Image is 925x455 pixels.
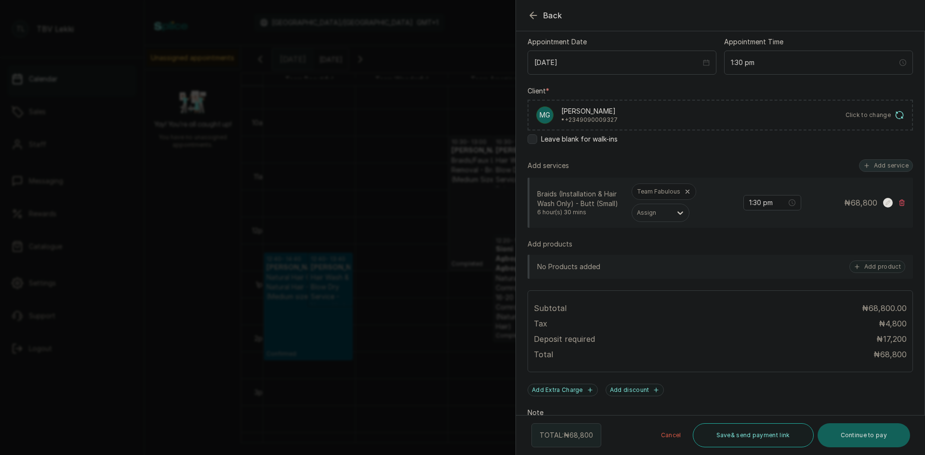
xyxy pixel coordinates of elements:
[844,197,877,208] p: ₦
[540,430,593,440] p: TOTAL: ₦
[749,197,787,208] input: Select time
[851,198,877,208] span: 68,800
[534,302,567,314] p: Subtotal
[846,111,891,119] span: Click to change
[849,260,905,273] button: Add product
[537,208,624,216] p: 6 hour(s) 30 mins
[606,384,664,396] button: Add discount
[637,188,680,195] p: Team Fabulous
[534,57,701,68] input: Select date
[561,116,618,124] p: • +234 9090009327
[885,319,907,328] span: 4,800
[862,302,907,314] p: ₦68,800.00
[534,333,595,345] p: Deposit required
[534,318,547,329] p: Tax
[880,350,907,359] span: 68,800
[537,189,624,208] p: Braids (Installation & Hair Wash Only) - Butt (Small)
[693,423,814,447] button: Save& send payment link
[528,161,569,170] p: Add services
[653,423,689,447] button: Cancel
[528,384,598,396] button: Add Extra Charge
[541,134,618,144] span: Leave blank for walk-ins
[561,106,618,116] p: [PERSON_NAME]
[528,10,562,21] button: Back
[818,423,911,447] button: Continue to pay
[873,349,907,360] p: ₦
[569,431,593,439] span: 68,800
[528,408,543,417] label: Note
[540,110,550,120] p: MG
[724,37,783,47] label: Appointment Time
[534,349,553,360] p: Total
[731,57,898,68] input: Select time
[537,262,600,272] p: No Products added
[543,10,562,21] span: Back
[859,159,913,172] button: Add service
[528,239,572,249] p: Add products
[528,37,587,47] label: Appointment Date
[876,333,907,345] p: ₦
[883,334,907,344] span: 17,200
[528,86,549,96] label: Client
[846,110,905,120] button: Click to change
[879,318,907,329] p: ₦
